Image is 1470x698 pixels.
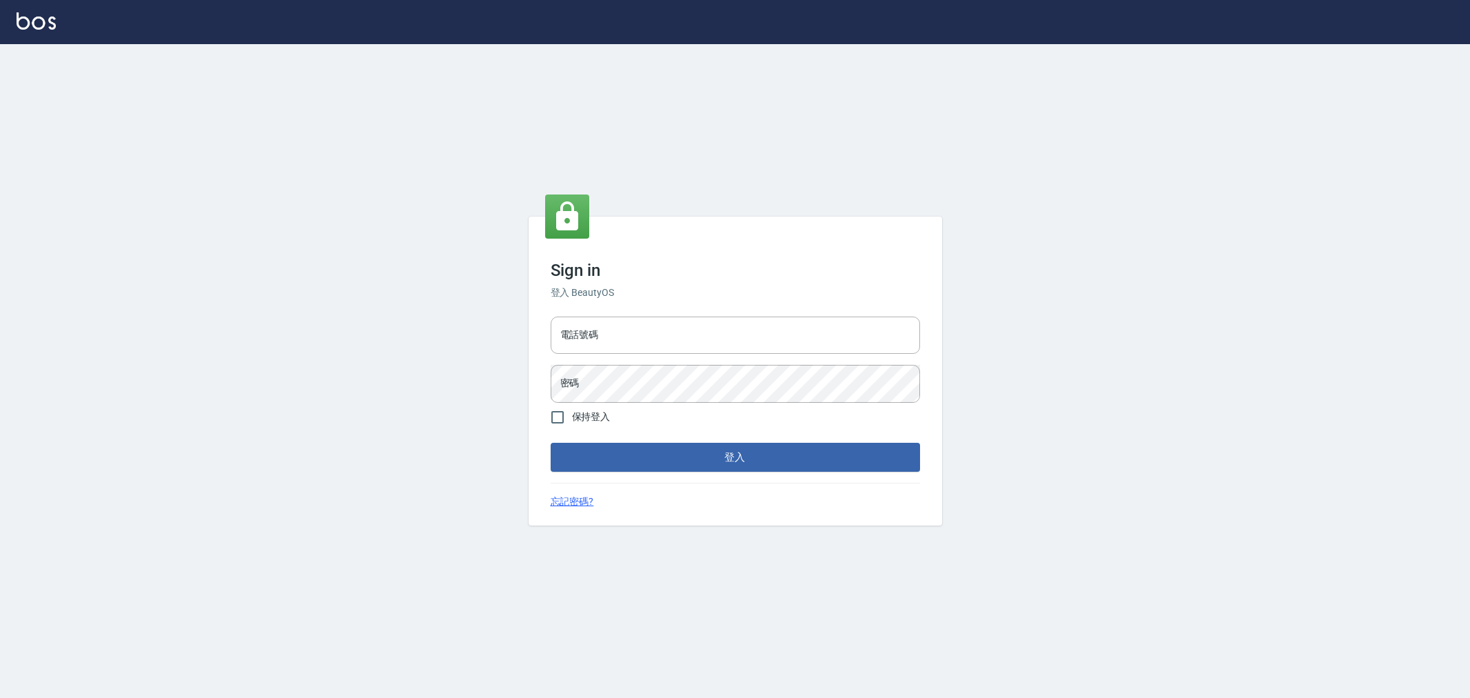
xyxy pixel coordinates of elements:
[551,261,920,280] h3: Sign in
[551,443,920,472] button: 登入
[551,286,920,300] h6: 登入 BeautyOS
[572,410,611,424] span: 保持登入
[551,495,594,509] a: 忘記密碼?
[17,12,56,30] img: Logo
